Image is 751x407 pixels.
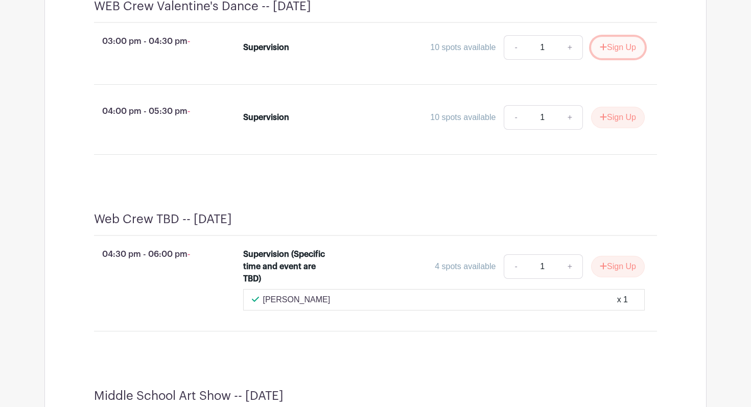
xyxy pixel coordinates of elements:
div: Supervision [243,111,289,124]
div: 10 spots available [430,111,496,124]
button: Sign Up [591,37,645,58]
div: Supervision [243,41,289,54]
button: Sign Up [591,107,645,128]
h4: Web Crew TBD -- [DATE] [94,212,232,227]
h4: Middle School Art Show -- [DATE] [94,389,284,403]
a: + [557,105,583,130]
div: 10 spots available [430,41,496,54]
a: + [557,254,583,279]
a: - [504,105,527,130]
span: - [187,250,190,258]
a: - [504,35,527,60]
p: 04:30 pm - 06:00 pm [78,244,227,265]
button: Sign Up [591,256,645,277]
div: x 1 [617,294,628,306]
div: 4 spots available [435,260,496,273]
span: - [187,107,190,115]
a: + [557,35,583,60]
div: Supervision (Specific time and event are TBD) [243,248,332,285]
p: [PERSON_NAME] [263,294,331,306]
span: - [187,37,190,45]
p: 03:00 pm - 04:30 pm [78,31,227,52]
a: - [504,254,527,279]
p: 04:00 pm - 05:30 pm [78,101,227,122]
